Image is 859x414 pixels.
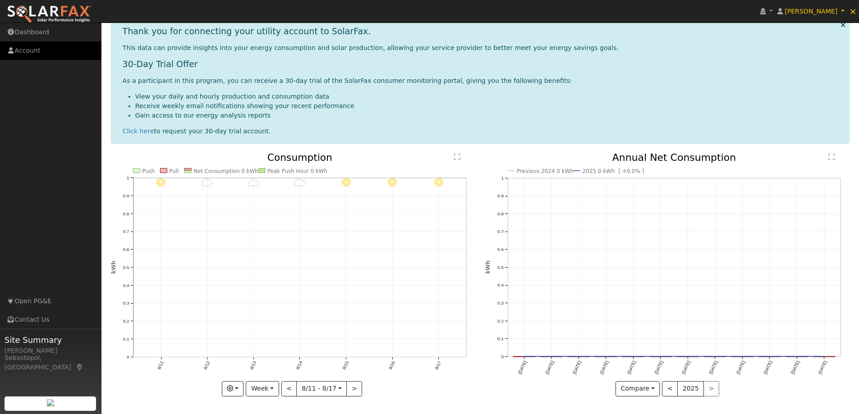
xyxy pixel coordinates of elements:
[123,26,371,36] h1: Thank you for connecting your utility account to SolarFax.
[5,334,96,346] span: Site Summary
[123,265,129,270] text: 0.5
[135,111,842,120] li: Gain access to our energy analysis reports
[677,381,704,396] button: 2025
[123,337,129,341] text: 0.1
[123,300,129,305] text: 0.3
[342,178,350,187] i: 8/15 - Clear
[497,211,504,216] text: 0.8
[281,381,297,396] button: <
[267,168,327,174] text: Peak Push Hour 0 kWh
[388,360,396,370] text: 8/16
[501,175,504,180] text: 1
[785,8,837,15] span: [PERSON_NAME]
[497,318,504,323] text: 0.2
[582,168,644,174] text: 2025 0 kWh [ +0.0% ]
[434,360,442,370] text: 8/17
[248,178,259,187] i: 8/13 - Cloudy
[123,282,129,287] text: 0.4
[7,5,92,24] img: SolarFax
[123,127,154,135] a: Click here
[249,360,257,370] text: 8/13
[202,360,211,370] text: 8/12
[713,355,717,358] circle: onclick=""
[517,360,528,375] text: [DATE]
[659,355,662,358] circle: onclick=""
[616,381,660,396] button: Compare
[497,336,504,341] text: 0.1
[501,354,504,359] text: 0
[169,168,179,174] text: Pull
[763,360,773,375] text: [DATE]
[5,353,96,372] div: Sebastopol, [GEOGRAPHIC_DATA]
[497,193,504,198] text: 0.9
[572,360,582,375] text: [DATE]
[735,360,746,375] text: [DATE]
[246,381,279,396] button: Week
[497,300,504,305] text: 0.3
[790,360,800,375] text: [DATE]
[708,360,719,375] text: [DATE]
[653,360,664,375] text: [DATE]
[123,193,129,198] text: 0.9
[156,178,165,187] i: 8/11 - Clear
[544,360,555,375] text: [DATE]
[485,260,491,274] text: kWh
[142,168,155,174] text: Push
[549,355,553,358] circle: onclick=""
[156,360,164,370] text: 8/11
[517,168,574,174] text: Previous 2024 0 kWh
[123,247,129,252] text: 0.6
[662,381,678,396] button: <
[604,355,608,358] circle: onclick=""
[599,360,609,375] text: [DATE]
[822,355,826,358] circle: onclick=""
[577,355,580,358] circle: onclick=""
[123,44,619,51] span: This data can provide insights into your energy consumption and solar production, allowing your s...
[388,178,397,187] i: 8/16 - Clear
[123,211,129,216] text: 0.8
[135,92,842,101] li: View your daily and hourly production and consumption data
[296,381,347,396] button: 8/11 - 8/17
[123,76,842,86] p: As a participant in this program, you can receive a 30-day trial of the SolarFax consumer monitor...
[341,360,349,370] text: 8/15
[818,360,828,375] text: [DATE]
[631,355,635,358] circle: onclick=""
[522,355,526,358] circle: onclick=""
[828,153,835,160] text: 
[849,6,857,17] span: ×
[295,360,303,370] text: 8/14
[110,260,116,273] text: kWh
[434,178,443,187] i: 8/17 - Clear
[497,247,504,252] text: 0.6
[497,265,504,270] text: 0.5
[127,355,129,359] text: 0
[123,127,842,136] div: to request your 30-day trial account.
[76,364,84,371] a: Map
[686,355,689,358] circle: onclick=""
[612,152,736,163] text: Annual Net Consumption
[123,318,129,323] text: 0.2
[346,381,362,396] button: >
[267,151,332,163] text: Consumption
[497,229,504,234] text: 0.7
[135,101,842,111] li: Receive weekly email notifications showing your recent performance
[294,178,305,187] i: 8/14 - Cloudy
[202,178,213,187] i: 8/12 - MostlyCloudy
[455,153,461,160] text: 
[740,355,744,358] circle: onclick=""
[626,360,637,375] text: [DATE]
[123,59,842,69] h1: 30-Day Trial Offer
[193,168,258,174] text: Net Consumption 0 kWh
[127,175,129,180] text: 1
